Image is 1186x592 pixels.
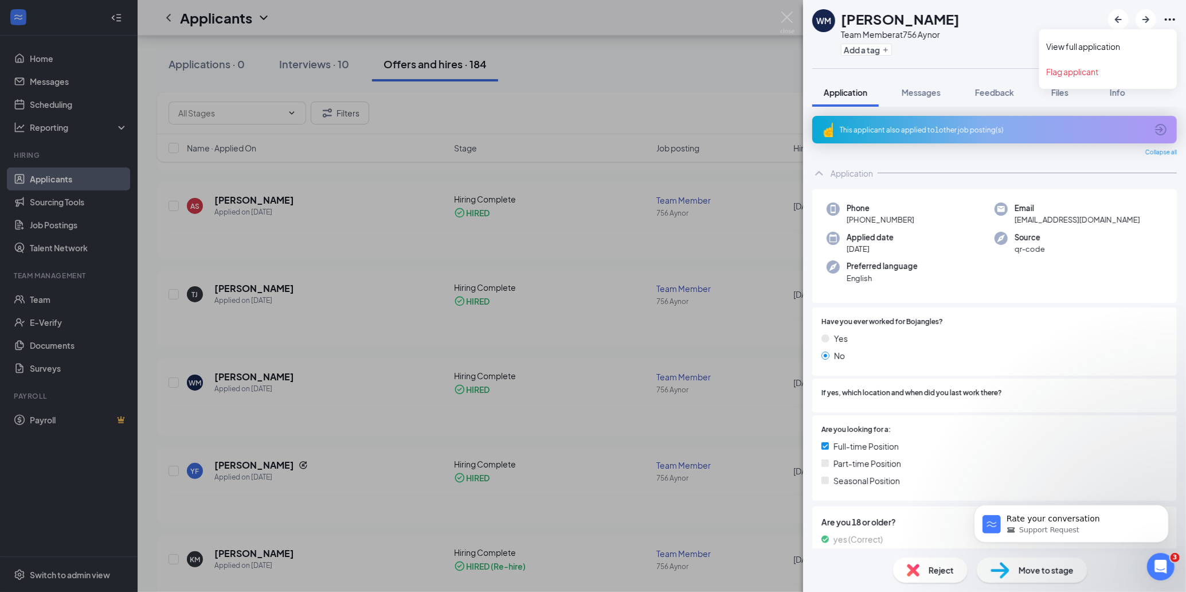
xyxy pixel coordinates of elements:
div: Application [831,168,873,179]
span: Application [824,87,867,98]
span: Feedback [975,87,1014,98]
span: Phone [847,202,914,214]
h1: [PERSON_NAME] [841,9,960,29]
span: English [847,272,918,284]
svg: ArrowCircle [1154,123,1168,137]
span: Collapse all [1145,148,1177,157]
iframe: Intercom notifications message [957,481,1186,561]
span: Preferred language [847,260,918,272]
span: Applied date [847,232,894,243]
span: Messages [902,87,941,98]
span: No [834,349,845,362]
span: Are you looking for a: [821,424,891,435]
button: ArrowRight [1136,9,1156,30]
svg: ArrowRight [1139,13,1153,26]
button: ArrowLeftNew [1108,9,1129,30]
span: Info [1110,87,1125,98]
span: Have you ever worked for Bojangles? [821,317,943,328]
svg: ArrowLeftNew [1111,13,1125,26]
span: Reject [929,564,954,577]
span: Are you 18 or older? [821,516,1168,528]
svg: Ellipses [1163,13,1177,26]
span: 3 [1171,553,1180,562]
svg: ChevronUp [812,166,826,180]
span: Yes [834,332,848,345]
span: Files [1051,87,1068,98]
span: [DATE] [847,243,894,255]
span: [EMAIL_ADDRESS][DOMAIN_NAME] [1015,214,1140,225]
span: Email [1015,202,1140,214]
span: If yes, which location and when did you last work there? [821,388,1002,399]
span: Part-time Position [833,457,901,470]
div: Team Member at 756 Aynor [841,29,960,40]
button: PlusAdd a tag [841,44,892,56]
span: Seasonal Position [833,474,900,487]
span: Full-time Position [833,440,899,453]
span: Move to stage [1019,564,1074,577]
span: Source [1015,232,1045,243]
iframe: Intercom live chat [1147,553,1175,581]
a: View full application [1046,41,1170,52]
div: WM [816,15,831,26]
div: This applicant also applied to 1 other job posting(s) [840,125,1147,135]
span: [PHONE_NUMBER] [847,214,914,225]
svg: Plus [882,46,889,53]
span: yes (Correct) [833,533,883,546]
span: qr-code [1015,243,1045,255]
